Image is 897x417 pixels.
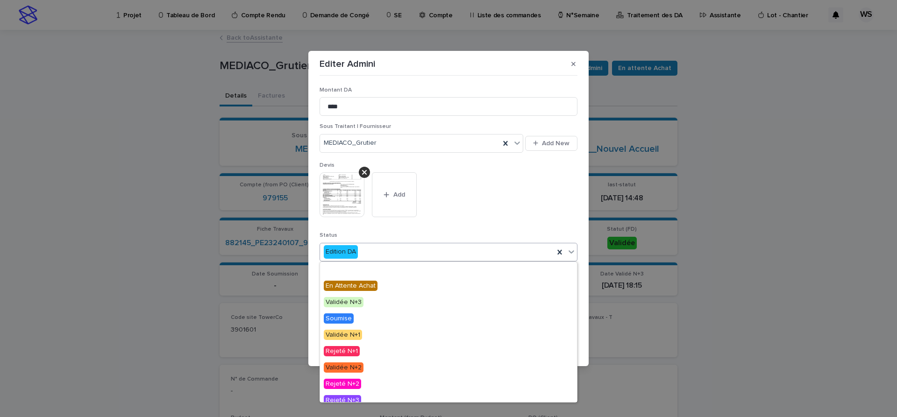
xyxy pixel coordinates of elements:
[320,87,352,93] span: Montant DA
[393,191,405,198] span: Add
[320,58,375,70] p: Editer Admini
[320,124,391,129] span: Sous Traitant | Fournisseur
[542,140,570,147] span: Add New
[320,233,337,238] span: Status
[320,163,335,168] span: Devis
[525,136,577,151] button: Add New
[372,172,417,217] button: Add
[324,245,358,259] div: Edition DA
[324,138,377,148] span: MEDIACO_Grutier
